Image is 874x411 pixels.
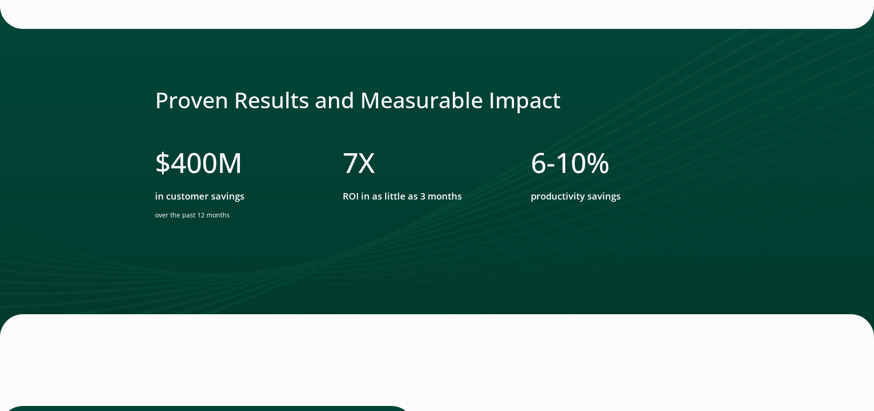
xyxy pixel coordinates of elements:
span: 7 [343,144,358,181]
span: $ [155,144,171,181]
p: productivity savings​ [531,190,700,203]
p: over the past 12 months [155,211,324,220]
span: M [217,144,243,181]
span: X [358,144,375,181]
span: 6- [531,144,555,181]
span: 400 [171,144,217,181]
h2: Proven Results and Measurable Impact [155,87,719,113]
span: 10 [555,144,586,181]
span: % [586,144,610,181]
p: in customer savings [155,190,324,203]
p: ROI in as little as 3 months [343,190,512,203]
